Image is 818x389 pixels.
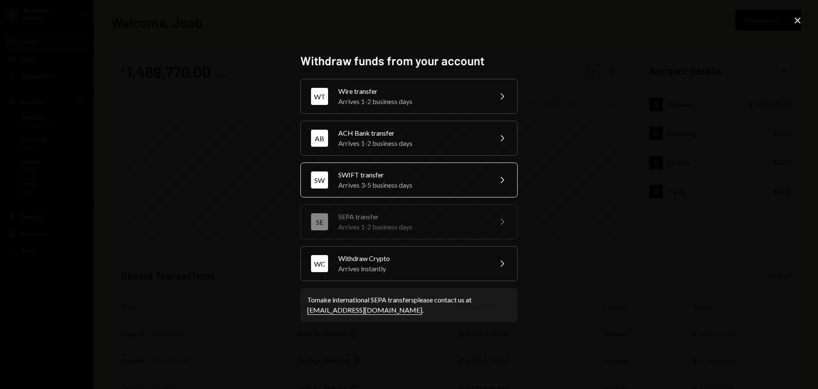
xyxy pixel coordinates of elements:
[338,96,487,107] div: Arrives 1-2 business days
[311,88,328,105] div: WT
[300,246,518,281] button: WCWithdraw CryptoArrives instantly
[307,295,511,315] div: To make international SEPA transfers please contact us at .
[338,212,487,222] div: SEPA transfer
[311,213,328,230] div: SE
[338,170,487,180] div: SWIFT transfer
[300,121,518,156] button: ABACH Bank transferArrives 1-2 business days
[338,180,487,190] div: Arrives 3-5 business days
[300,204,518,239] button: SESEPA transferArrives 1-2 business days
[338,253,487,264] div: Withdraw Crypto
[338,128,487,138] div: ACH Bank transfer
[338,86,487,96] div: Wire transfer
[338,264,487,274] div: Arrives instantly
[311,130,328,147] div: AB
[307,306,422,315] a: [EMAIL_ADDRESS][DOMAIN_NAME]
[300,79,518,114] button: WTWire transferArrives 1-2 business days
[338,138,487,148] div: Arrives 1-2 business days
[338,222,487,232] div: Arrives 1-2 business days
[311,255,328,272] div: WC
[311,171,328,189] div: SW
[300,163,518,197] button: SWSWIFT transferArrives 3-5 business days
[300,52,518,69] h2: Withdraw funds from your account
